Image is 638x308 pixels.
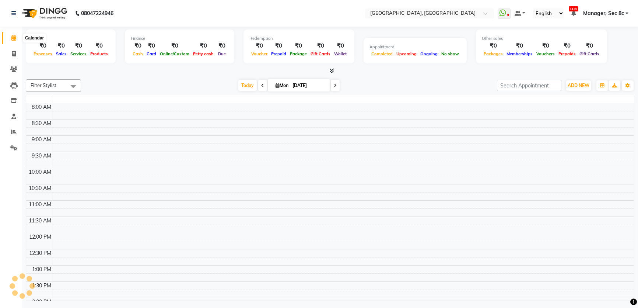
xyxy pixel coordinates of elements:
[69,42,88,50] div: ₹0
[505,51,534,56] span: Memberships
[482,51,505,56] span: Packages
[578,51,601,56] span: Gift Cards
[19,3,69,24] img: logo
[31,298,53,306] div: 2:00 PM
[32,35,110,42] div: Total
[534,42,557,50] div: ₹0
[332,42,348,50] div: ₹0
[145,42,158,50] div: ₹0
[269,42,288,50] div: ₹0
[274,83,290,88] span: Mon
[249,51,269,56] span: Voucher
[28,233,53,241] div: 12:00 PM
[30,152,53,160] div: 9:30 AM
[27,168,53,176] div: 10:00 AM
[418,51,439,56] span: Ongoing
[369,44,461,50] div: Appointment
[69,51,88,56] span: Services
[482,35,601,42] div: Other sales
[557,42,578,50] div: ₹0
[191,51,215,56] span: Petty cash
[566,80,591,91] button: ADD NEW
[158,51,191,56] span: Online/Custom
[191,42,215,50] div: ₹0
[569,6,578,11] span: 1170
[215,42,228,50] div: ₹0
[249,35,348,42] div: Redemption
[27,217,53,225] div: 11:30 AM
[32,51,54,56] span: Expenses
[131,42,145,50] div: ₹0
[534,51,557,56] span: Vouchers
[216,51,228,56] span: Due
[158,42,191,50] div: ₹0
[145,51,158,56] span: Card
[30,103,53,111] div: 8:00 AM
[81,3,113,24] b: 08047224946
[571,10,576,17] a: 1170
[27,184,53,192] div: 10:30 AM
[288,42,309,50] div: ₹0
[23,34,46,43] div: Calendar
[578,42,601,50] div: ₹0
[290,80,327,91] input: 2025-09-01
[557,51,578,56] span: Prepaids
[32,42,54,50] div: ₹0
[27,201,53,208] div: 11:00 AM
[28,249,53,257] div: 12:30 PM
[238,80,257,91] span: Today
[505,42,534,50] div: ₹0
[88,51,110,56] span: Products
[309,42,332,50] div: ₹0
[131,51,145,56] span: Cash
[31,266,53,273] div: 1:00 PM
[31,282,53,290] div: 1:30 PM
[568,83,589,88] span: ADD NEW
[269,51,288,56] span: Prepaid
[369,51,395,56] span: Completed
[30,136,53,143] div: 9:00 AM
[131,35,228,42] div: Finance
[31,82,56,88] span: Filter Stylist
[583,10,624,17] span: Manager, Sec 8c
[482,42,505,50] div: ₹0
[395,51,418,56] span: Upcoming
[309,51,332,56] span: Gift Cards
[88,42,110,50] div: ₹0
[30,120,53,127] div: 8:30 AM
[439,51,461,56] span: No show
[54,51,69,56] span: Sales
[54,42,69,50] div: ₹0
[249,42,269,50] div: ₹0
[497,80,561,91] input: Search Appointment
[288,51,309,56] span: Package
[332,51,348,56] span: Wallet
